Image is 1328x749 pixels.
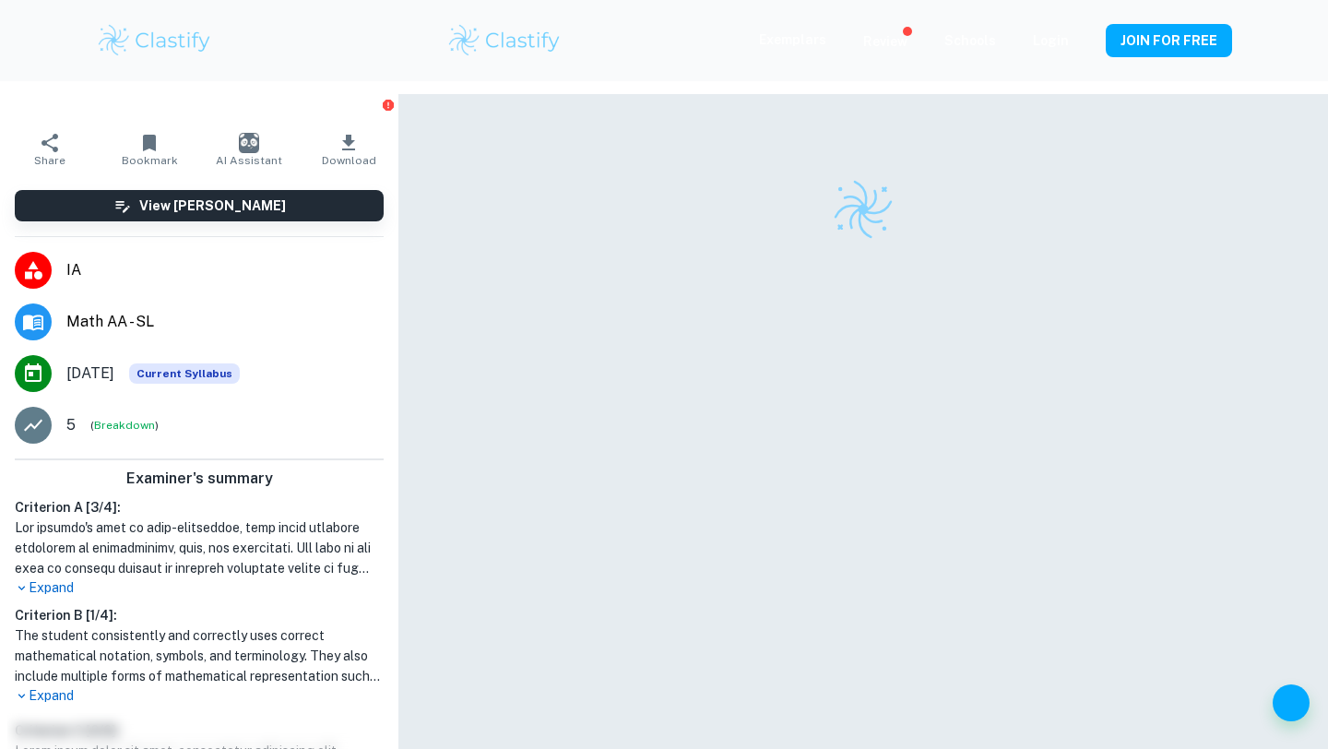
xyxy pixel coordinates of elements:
button: Help and Feedback [1273,684,1310,721]
span: ( ) [90,417,159,434]
span: Bookmark [122,154,178,167]
span: Math AA - SL [66,311,384,333]
span: Download [322,154,376,167]
h1: Lor ipsumdo's amet co adip-elitseddoe, temp incid utlabore etdolorem al enimadminimv, quis, nos e... [15,517,384,578]
a: Schools [944,33,996,48]
button: JOIN FOR FREE [1106,24,1232,57]
span: Share [34,154,65,167]
span: IA [66,259,384,281]
h6: Criterion B [ 1 / 4 ]: [15,605,384,625]
div: This exemplar is based on the current syllabus. Feel free to refer to it for inspiration/ideas wh... [129,363,240,384]
button: AI Assistant [199,124,299,175]
img: AI Assistant [239,133,259,153]
p: Expand [15,686,384,706]
span: Current Syllabus [129,363,240,384]
img: Clastify logo [446,22,563,59]
span: AI Assistant [216,154,282,167]
p: Expand [15,578,384,598]
button: Download [299,124,398,175]
a: Login [1033,33,1069,48]
button: Breakdown [94,417,155,434]
p: 5 [66,414,76,436]
h6: Criterion A [ 3 / 4 ]: [15,497,384,517]
p: Review [863,31,907,52]
h1: The student consistently and correctly uses correct mathematical notation, symbols, and terminolo... [15,625,384,686]
h6: View [PERSON_NAME] [139,196,286,216]
button: Report issue [381,98,395,112]
img: Clastify logo [96,22,213,59]
p: Exemplars [759,30,826,50]
img: Clastify logo [831,177,895,242]
button: View [PERSON_NAME] [15,190,384,221]
h6: Examiner's summary [7,468,391,490]
button: Bookmark [100,124,199,175]
span: [DATE] [66,363,114,385]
